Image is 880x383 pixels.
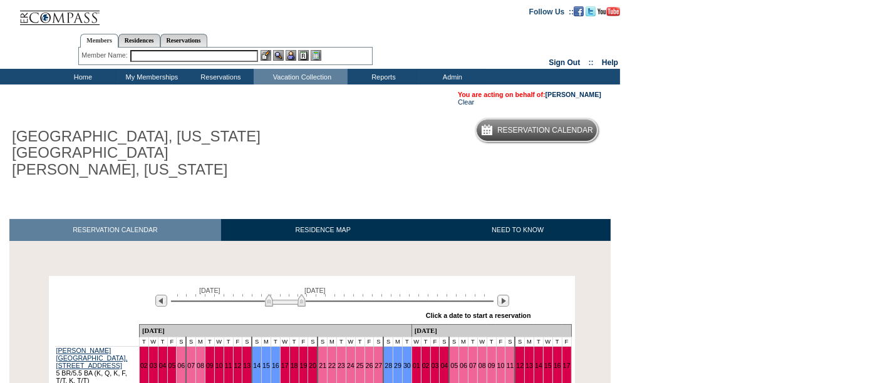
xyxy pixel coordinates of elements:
[308,337,318,347] td: S
[233,337,242,347] td: F
[365,337,374,347] td: F
[552,337,562,347] td: T
[487,337,496,347] td: T
[319,362,326,369] a: 21
[544,362,552,369] a: 15
[47,69,116,84] td: Home
[328,362,336,369] a: 22
[187,362,195,369] a: 07
[168,362,176,369] a: 05
[543,337,552,347] td: W
[167,337,177,347] td: F
[430,337,440,347] td: F
[347,362,355,369] a: 24
[286,50,296,61] img: Impersonate
[458,98,474,106] a: Clear
[458,91,601,98] span: You are acting on behalf of:
[403,337,412,347] td: T
[586,6,596,16] img: Follow us on Twitter
[205,337,214,347] td: T
[309,362,316,369] a: 20
[221,219,425,241] a: RESIDENCE MAP
[234,362,242,369] a: 12
[413,362,420,369] a: 01
[291,362,298,369] a: 18
[196,337,205,347] td: M
[589,58,594,67] span: ::
[280,337,289,347] td: W
[459,337,468,347] td: M
[199,287,220,294] span: [DATE]
[460,362,467,369] a: 06
[497,362,505,369] a: 10
[562,337,571,347] td: F
[311,50,321,61] img: b_calculator.gif
[346,337,355,347] td: W
[412,325,571,337] td: [DATE]
[289,337,299,347] td: T
[366,362,373,369] a: 26
[337,337,346,347] td: T
[155,295,167,307] img: Previous
[394,362,401,369] a: 29
[535,362,542,369] a: 14
[261,50,271,61] img: b_edit.gif
[488,362,495,369] a: 09
[206,362,214,369] a: 09
[300,362,308,369] a: 19
[214,337,224,347] td: W
[477,337,487,347] td: W
[116,69,185,84] td: My Memberships
[271,337,281,347] td: T
[262,337,271,347] td: M
[299,337,308,347] td: F
[139,325,412,337] td: [DATE]
[375,362,382,369] a: 27
[272,362,279,369] a: 16
[421,337,430,347] td: T
[393,337,403,347] td: M
[374,337,383,347] td: S
[281,362,289,369] a: 17
[497,126,593,135] h5: Reservation Calendar
[262,362,270,369] a: 15
[348,69,417,84] td: Reports
[197,362,204,369] a: 08
[412,337,421,347] td: W
[417,69,485,84] td: Admin
[273,50,284,61] img: View
[318,337,327,347] td: S
[328,337,337,347] td: M
[426,312,531,319] div: Click a date to start a reservation
[224,337,233,347] td: T
[304,287,326,294] span: [DATE]
[185,69,254,84] td: Reservations
[586,7,596,14] a: Follow us on Twitter
[139,337,148,347] td: T
[298,50,309,61] img: Reservations
[516,362,524,369] a: 12
[186,337,195,347] td: S
[338,362,345,369] a: 23
[422,362,430,369] a: 02
[563,362,571,369] a: 17
[158,337,167,347] td: T
[403,362,411,369] a: 30
[425,219,611,241] a: NEED TO KNOW
[497,295,509,307] img: Next
[355,337,365,347] td: T
[468,337,478,347] td: T
[356,362,364,369] a: 25
[574,7,584,14] a: Become our fan on Facebook
[469,362,477,369] a: 07
[9,126,290,180] h1: [GEOGRAPHIC_DATA], [US_STATE][GEOGRAPHIC_DATA][PERSON_NAME], [US_STATE]
[534,337,544,347] td: T
[118,34,160,47] a: Residences
[525,337,534,347] td: M
[56,347,128,369] a: [PERSON_NAME][GEOGRAPHIC_DATA], [STREET_ADDRESS]
[506,362,514,369] a: 11
[432,362,439,369] a: 03
[440,337,449,347] td: S
[160,34,207,47] a: Reservations
[252,337,261,347] td: S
